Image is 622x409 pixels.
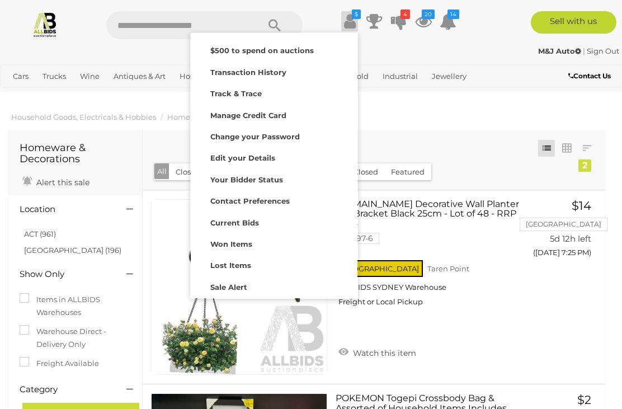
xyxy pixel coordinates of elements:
[210,175,283,184] strong: Your Bidder Status
[378,67,422,86] a: Industrial
[538,46,581,55] strong: M&J Auto
[191,39,357,60] a: $500 to spend on auctions
[109,67,170,86] a: Antiques & Art
[191,189,357,210] a: Contact Preferences
[191,104,357,125] a: Manage Credit Card
[587,46,619,55] a: Sign Out
[210,261,251,270] strong: Lost Items
[191,253,357,275] a: Lost Items
[191,232,357,253] a: Won Items
[583,46,585,55] span: |
[440,11,456,31] a: 14
[32,11,58,37] img: Allbids.com.au
[8,67,33,86] a: Cars
[191,125,357,146] a: Change your Password
[210,239,252,248] strong: Won Items
[44,86,76,104] a: Sports
[191,168,357,189] a: Your Bidder Status
[210,68,286,77] strong: Transaction History
[210,89,262,98] strong: Track & Trace
[191,82,357,103] a: Track & Trace
[538,46,583,55] a: M&J Auto
[422,10,435,19] i: 20
[191,275,357,297] a: Sale Alert
[400,10,410,19] i: 4
[341,11,358,31] a: $
[210,153,275,162] strong: Edit your Details
[175,67,224,86] a: Hospitality
[210,196,290,205] strong: Contact Preferences
[390,11,407,31] a: 4
[568,72,611,80] b: Contact Us
[38,67,70,86] a: Trucks
[76,67,104,86] a: Wine
[210,283,247,292] strong: Sale Alert
[531,11,616,34] a: Sell with us
[8,86,39,104] a: Office
[247,11,303,39] button: Search
[415,11,432,31] a: 20
[352,10,361,19] i: $
[191,211,357,232] a: Current Bids
[191,297,357,318] a: Watching
[210,46,314,55] strong: $500 to spend on auctions
[81,86,169,104] a: [GEOGRAPHIC_DATA]
[210,111,286,120] strong: Manage Credit Card
[191,60,357,82] a: Transaction History
[191,146,357,167] a: Edit your Details
[427,67,471,86] a: Jewellery
[447,10,459,19] i: 14
[210,218,259,227] strong: Current Bids
[568,70,614,82] a: Contact Us
[210,132,300,141] strong: Change your Password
